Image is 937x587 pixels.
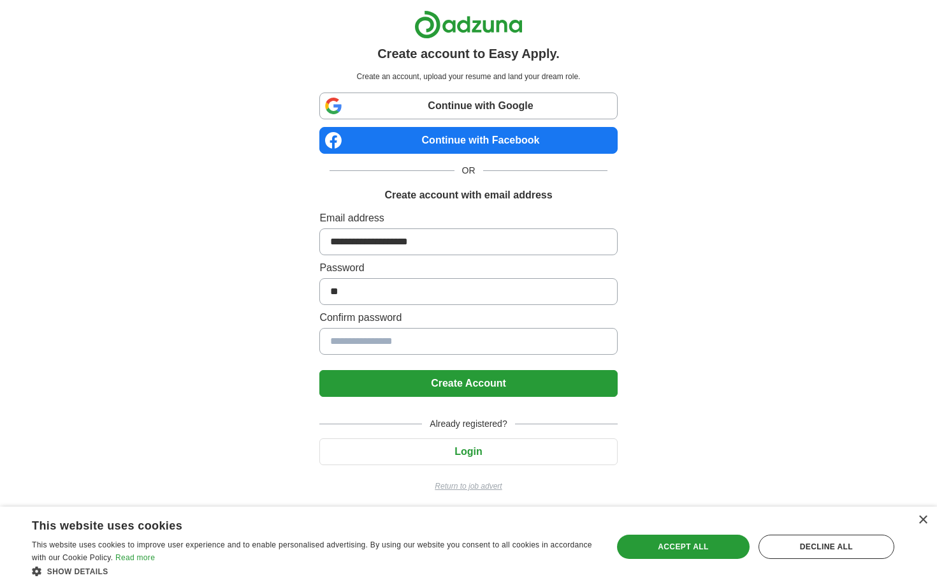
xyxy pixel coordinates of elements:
h1: Create account to Easy Apply. [377,44,560,63]
div: Accept all [617,535,750,559]
div: Decline all [759,535,894,559]
label: Confirm password [319,310,617,325]
div: Close [918,516,927,525]
span: Already registered? [422,417,514,431]
img: Adzuna logo [414,10,523,39]
button: Create Account [319,370,617,397]
a: Login [319,446,617,457]
a: Return to job advert [319,480,617,492]
label: Email address [319,211,617,226]
span: This website uses cookies to improve user experience and to enable personalised advertising. By u... [32,540,592,562]
a: Continue with Google [319,93,617,119]
a: Continue with Facebook [319,127,617,154]
span: OR [454,164,483,177]
h1: Create account with email address [384,188,552,203]
div: This website uses cookies [32,514,563,533]
div: Show details [32,565,595,577]
a: Read more, opens a new window [115,553,155,562]
button: Login [319,438,617,465]
label: Password [319,260,617,276]
p: Create an account, upload your resume and land your dream role. [322,71,614,82]
span: Show details [47,567,108,576]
